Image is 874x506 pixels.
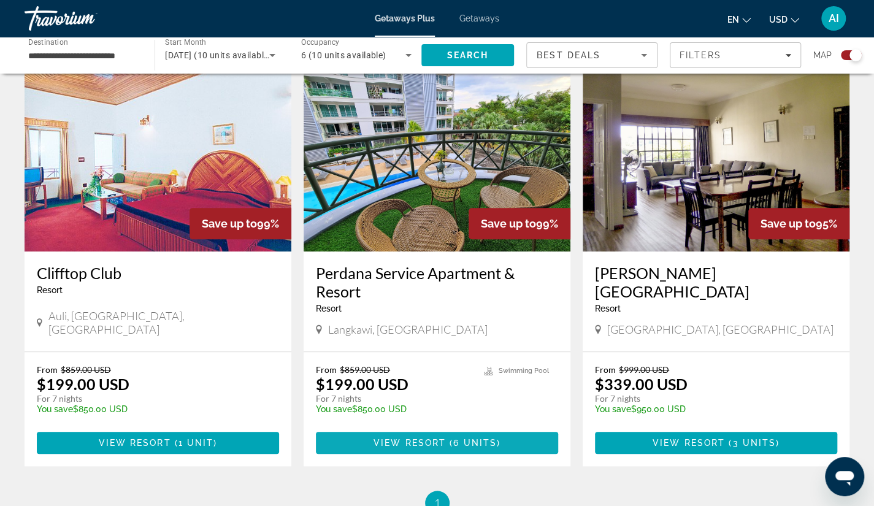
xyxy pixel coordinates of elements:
p: $850.00 USD [37,404,267,414]
p: $199.00 USD [37,375,129,393]
span: Start Month [165,38,206,47]
span: Save up to [481,217,536,230]
span: Best Deals [537,50,600,60]
div: 99% [469,208,570,239]
iframe: Кнопка запуска окна обмена сообщениями [825,457,864,496]
span: USD [769,15,788,25]
span: Auli, [GEOGRAPHIC_DATA], [GEOGRAPHIC_DATA] [48,309,279,336]
input: Select destination [28,48,139,63]
span: From [37,364,58,375]
span: Resort [595,304,621,313]
span: You save [595,404,631,414]
img: Greenhill Resort [583,55,849,251]
div: 99% [190,208,291,239]
span: ( ) [446,438,500,448]
span: ( ) [171,438,218,448]
span: Search [447,50,489,60]
span: $999.00 USD [619,364,669,375]
span: AI [829,12,839,25]
a: [PERSON_NAME][GEOGRAPHIC_DATA] [595,264,837,301]
span: $859.00 USD [61,364,111,375]
span: From [595,364,616,375]
p: $339.00 USD [595,375,688,393]
span: 6 (10 units available) [301,50,386,60]
button: Filters [670,42,801,68]
span: View Resort [374,438,446,448]
span: Resort [37,285,63,295]
span: View Resort [653,438,725,448]
span: 3 units [732,438,776,448]
p: For 7 nights [37,393,267,404]
a: Perdana Service Apartment & Resort [316,264,558,301]
a: Travorium [25,2,147,34]
button: User Menu [818,6,849,31]
span: Destination [28,37,68,46]
span: [DATE] (10 units available) [165,50,272,60]
button: Change language [727,10,751,28]
a: Getaways Plus [375,13,435,23]
div: 95% [748,208,849,239]
span: You save [37,404,73,414]
span: 6 units [453,438,497,448]
mat-select: Sort by [537,48,647,63]
p: For 7 nights [595,393,825,404]
span: Save up to [761,217,816,230]
p: $850.00 USD [316,404,472,414]
button: View Resort(1 unit) [37,432,279,454]
span: From [316,364,337,375]
p: $199.00 USD [316,375,408,393]
span: ( ) [725,438,780,448]
button: Change currency [769,10,799,28]
span: Filters [680,50,721,60]
span: en [727,15,739,25]
span: [GEOGRAPHIC_DATA], [GEOGRAPHIC_DATA] [607,323,834,336]
span: Occupancy [301,38,340,47]
p: $950.00 USD [595,404,825,414]
span: 1 unit [178,438,214,448]
span: You save [316,404,352,414]
button: View Resort(6 units) [316,432,558,454]
img: Perdana Service Apartment & Resort [304,55,570,251]
span: Save up to [202,217,257,230]
span: Langkawi, [GEOGRAPHIC_DATA] [328,323,488,336]
a: Clifftop Club [37,264,279,282]
span: Swimming Pool [499,367,549,375]
img: Clifftop Club [25,55,291,251]
p: For 7 nights [316,393,472,404]
span: $859.00 USD [340,364,390,375]
span: Resort [316,304,342,313]
span: Map [813,47,832,64]
span: View Resort [98,438,171,448]
button: View Resort(3 units) [595,432,837,454]
button: Search [421,44,514,66]
a: Getaways [459,13,499,23]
